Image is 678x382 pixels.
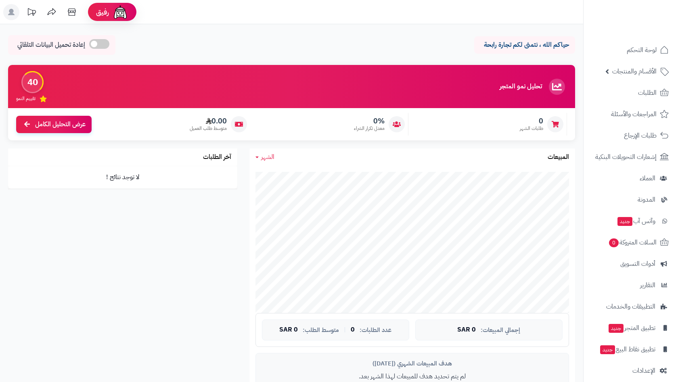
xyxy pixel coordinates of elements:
span: متوسط الطلب: [303,327,339,334]
span: السلات المتروكة [608,237,657,248]
span: إجمالي المبيعات: [481,327,520,334]
a: العملاء [588,169,673,188]
span: متوسط طلب العميل [190,125,227,132]
span: المدونة [638,194,655,205]
span: عرض التحليل الكامل [35,120,86,129]
a: الإعدادات [588,361,673,380]
a: التطبيقات والخدمات [588,297,673,316]
span: 0 SAR [279,326,298,334]
span: رفيق [96,7,109,17]
a: المراجعات والأسئلة [588,104,673,124]
a: الشهر [255,152,274,162]
img: ai-face.png [112,4,128,20]
span: 0% [354,117,385,125]
a: تطبيق نقاط البيعجديد [588,340,673,359]
span: | [344,327,346,333]
a: عرض التحليل الكامل [16,116,92,133]
span: الشهر [261,152,274,162]
span: 0 [609,238,619,248]
span: تطبيق المتجر [608,322,655,334]
span: المراجعات والأسئلة [611,109,657,120]
span: إشعارات التحويلات البنكية [595,151,657,163]
span: التطبيقات والخدمات [606,301,655,312]
a: لوحة التحكم [588,40,673,60]
h3: آخر الطلبات [203,154,231,161]
span: أدوات التسويق [620,258,655,269]
span: 0 [351,326,355,334]
span: لوحة التحكم [627,44,657,56]
span: إعادة تحميل البيانات التلقائي [17,40,85,50]
a: إشعارات التحويلات البنكية [588,147,673,167]
span: تقييم النمو [16,95,36,102]
h3: تحليل نمو المتجر [500,83,542,90]
a: وآتس آبجديد [588,211,673,231]
p: حياكم الله ، نتمنى لكم تجارة رابحة [480,40,569,50]
span: 0 SAR [457,326,476,334]
img: logo-2.png [623,11,670,28]
span: العملاء [640,173,655,184]
span: 0.00 [190,117,227,125]
span: تطبيق نقاط البيع [599,344,655,355]
p: لم يتم تحديد هدف للمبيعات لهذا الشهر بعد. [262,372,563,381]
span: طلبات الإرجاع [624,130,657,141]
a: تطبيق المتجرجديد [588,318,673,338]
div: هدف المبيعات الشهري ([DATE]) [262,359,563,368]
span: 0 [520,117,543,125]
span: الطلبات [638,87,657,98]
span: وآتس آب [617,215,655,227]
a: السلات المتروكة0 [588,233,673,252]
span: جديد [617,217,632,226]
span: التقارير [640,280,655,291]
a: المدونة [588,190,673,209]
a: طلبات الإرجاع [588,126,673,145]
td: لا توجد نتائج ! [8,166,237,188]
a: أدوات التسويق [588,254,673,273]
span: جديد [609,324,624,333]
span: الإعدادات [632,365,655,376]
h3: المبيعات [548,154,569,161]
a: التقارير [588,276,673,295]
a: الطلبات [588,83,673,102]
span: جديد [600,345,615,354]
span: الأقسام والمنتجات [612,66,657,77]
a: تحديثات المنصة [21,4,42,22]
span: معدل تكرار الشراء [354,125,385,132]
span: عدد الطلبات: [360,327,391,334]
span: طلبات الشهر [520,125,543,132]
